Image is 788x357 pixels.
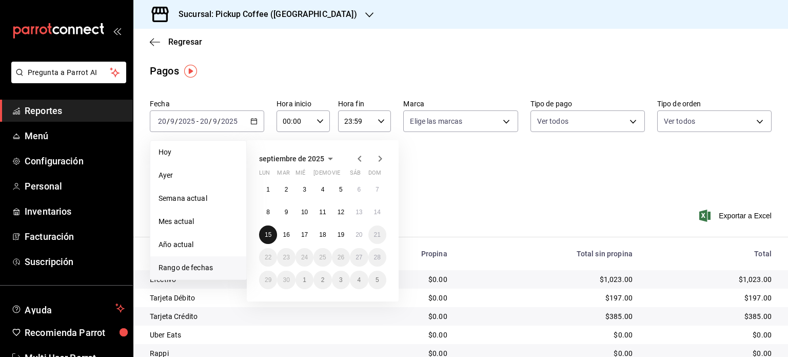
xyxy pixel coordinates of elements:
[266,186,270,193] abbr: 1 de septiembre de 2025
[25,326,125,340] span: Recomienda Parrot
[374,209,381,216] abbr: 14 de septiembre de 2025
[338,231,344,238] abbr: 19 de septiembre de 2025
[664,116,695,126] span: Ver todos
[150,100,264,107] label: Fecha
[175,117,178,125] span: /
[259,170,270,180] abbr: lunes
[150,37,202,47] button: Regresar
[332,170,340,180] abbr: viernes
[368,248,386,267] button: 28 de septiembre de 2025
[277,248,295,267] button: 23 de septiembre de 2025
[313,271,331,289] button: 2 de octubre de 2025
[277,180,295,199] button: 2 de septiembre de 2025
[332,203,350,221] button: 12 de septiembre de 2025
[410,116,462,126] span: Elige las marcas
[295,180,313,199] button: 3 de septiembre de 2025
[649,311,772,322] div: $385.00
[368,226,386,244] button: 21 de septiembre de 2025
[285,209,288,216] abbr: 9 de septiembre de 2025
[313,203,331,221] button: 11 de septiembre de 2025
[649,250,772,258] div: Total
[356,231,362,238] abbr: 20 de septiembre de 2025
[277,100,330,107] label: Hora inicio
[649,293,772,303] div: $197.00
[25,255,125,269] span: Suscripción
[212,117,218,125] input: --
[319,231,326,238] abbr: 18 de septiembre de 2025
[303,276,306,284] abbr: 1 de octubre de 2025
[259,271,277,289] button: 29 de septiembre de 2025
[657,100,772,107] label: Tipo de orden
[357,186,361,193] abbr: 6 de septiembre de 2025
[356,209,362,216] abbr: 13 de septiembre de 2025
[313,170,374,180] abbr: jueves
[209,117,212,125] span: /
[265,231,271,238] abbr: 15 de septiembre de 2025
[295,203,313,221] button: 10 de septiembre de 2025
[218,117,221,125] span: /
[200,117,209,125] input: --
[313,180,331,199] button: 4 de septiembre de 2025
[159,262,238,273] span: Rango de fechas
[537,116,568,126] span: Ver todos
[25,302,111,314] span: Ayuda
[295,226,313,244] button: 17 de septiembre de 2025
[303,186,306,193] abbr: 3 de septiembre de 2025
[259,180,277,199] button: 1 de septiembre de 2025
[338,209,344,216] abbr: 12 de septiembre de 2025
[150,293,339,303] div: Tarjeta Débito
[277,170,289,180] abbr: martes
[350,180,368,199] button: 6 de septiembre de 2025
[368,170,381,180] abbr: domingo
[159,216,238,227] span: Mes actual
[357,276,361,284] abbr: 4 de octubre de 2025
[374,254,381,261] abbr: 28 de septiembre de 2025
[259,226,277,244] button: 15 de septiembre de 2025
[159,193,238,204] span: Semana actual
[259,155,324,163] span: septiembre de 2025
[25,129,125,143] span: Menú
[25,154,125,168] span: Configuración
[259,203,277,221] button: 8 de septiembre de 2025
[464,274,633,285] div: $1,023.00
[649,330,772,340] div: $0.00
[295,271,313,289] button: 1 de octubre de 2025
[283,276,289,284] abbr: 30 de septiembre de 2025
[277,203,295,221] button: 9 de septiembre de 2025
[221,117,238,125] input: ----
[313,226,331,244] button: 18 de septiembre de 2025
[376,186,379,193] abbr: 7 de septiembre de 2025
[113,27,121,35] button: open_drawer_menu
[170,117,175,125] input: --
[350,203,368,221] button: 13 de septiembre de 2025
[295,170,305,180] abbr: miércoles
[319,254,326,261] abbr: 25 de septiembre de 2025
[167,117,170,125] span: /
[7,74,126,85] a: Pregunta a Parrot AI
[319,209,326,216] abbr: 11 de septiembre de 2025
[464,311,633,322] div: $385.00
[339,186,343,193] abbr: 5 de septiembre de 2025
[184,65,197,78] img: Tooltip marker
[25,204,125,218] span: Inventarios
[350,271,368,289] button: 4 de octubre de 2025
[321,276,325,284] abbr: 2 de octubre de 2025
[259,153,337,165] button: septiembre de 2025
[374,231,381,238] abbr: 21 de septiembre de 2025
[301,254,308,261] abbr: 24 de septiembre de 2025
[295,248,313,267] button: 24 de septiembre de 2025
[464,250,633,258] div: Total sin propina
[701,210,772,222] button: Exportar a Excel
[285,186,288,193] abbr: 2 de septiembre de 2025
[338,254,344,261] abbr: 26 de septiembre de 2025
[25,179,125,193] span: Personal
[283,254,289,261] abbr: 23 de septiembre de 2025
[150,311,339,322] div: Tarjeta Crédito
[403,100,518,107] label: Marca
[464,293,633,303] div: $197.00
[283,231,289,238] abbr: 16 de septiembre de 2025
[376,276,379,284] abbr: 5 de octubre de 2025
[159,147,238,158] span: Hoy
[649,274,772,285] div: $1,023.00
